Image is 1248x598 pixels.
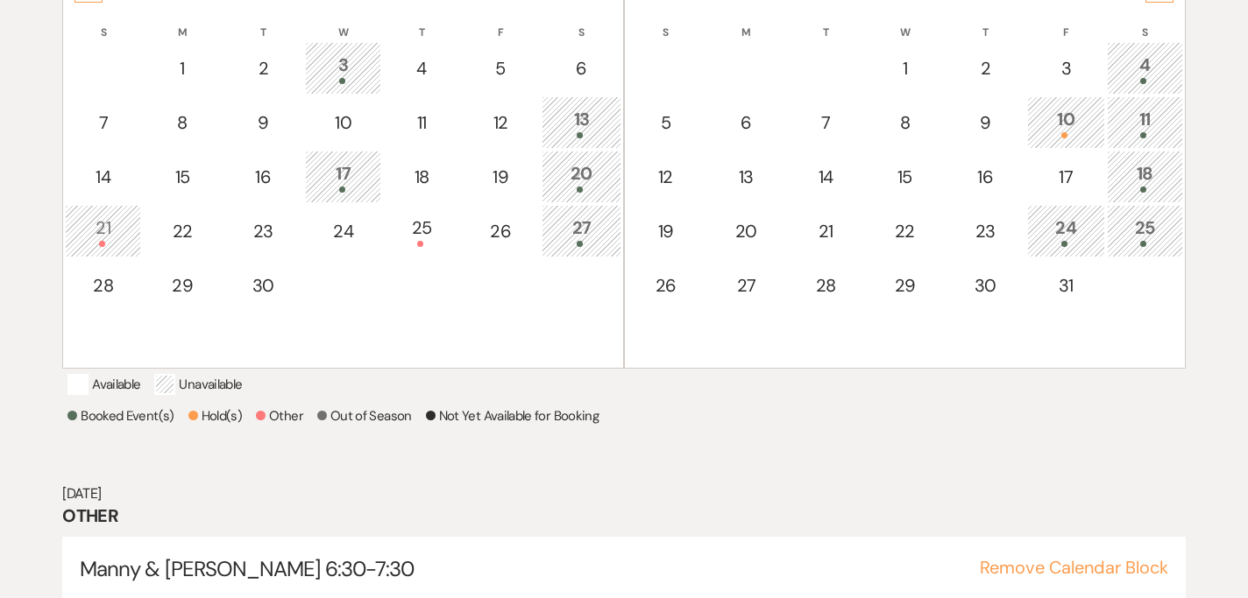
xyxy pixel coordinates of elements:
p: Booked Event(s) [67,405,174,426]
div: 18 [1117,160,1174,193]
div: 17 [1037,164,1096,190]
th: T [946,4,1025,40]
th: T [788,4,864,40]
div: 31 [1037,272,1096,299]
div: 25 [393,215,450,247]
p: Unavailable [154,374,242,395]
div: 2 [955,55,1016,81]
h6: [DATE] [62,484,1186,503]
div: 23 [233,218,294,244]
div: 3 [1037,55,1096,81]
div: 7 [74,109,131,136]
th: S [542,4,621,40]
div: 13 [551,106,612,138]
span: Manny & [PERSON_NAME] 6:30-7:30 [80,555,414,582]
div: 18 [393,164,450,190]
div: 7 [798,109,854,136]
p: Other [256,405,303,426]
div: 11 [1117,106,1174,138]
div: 17 [315,160,372,193]
th: S [627,4,705,40]
div: 14 [798,164,854,190]
div: 24 [1037,215,1096,247]
div: 20 [551,160,612,193]
div: 26 [472,218,530,244]
button: Remove Calendar Block [980,559,1168,576]
div: 12 [472,109,530,136]
div: 4 [1117,52,1174,84]
p: Out of Season [317,405,412,426]
div: 8 [876,109,934,136]
div: 6 [551,55,612,81]
p: Available [67,374,140,395]
p: Hold(s) [188,405,243,426]
div: 14 [74,164,131,190]
div: 13 [716,164,776,190]
div: 5 [636,109,695,136]
div: 19 [472,164,530,190]
div: 27 [716,272,776,299]
div: 22 [876,218,934,244]
div: 28 [798,272,854,299]
th: T [383,4,459,40]
div: 27 [551,215,612,247]
div: 10 [1037,106,1096,138]
div: 3 [315,52,372,84]
th: F [462,4,540,40]
div: 16 [233,164,294,190]
div: 16 [955,164,1016,190]
div: 29 [152,272,211,299]
div: 15 [876,164,934,190]
th: S [65,4,141,40]
div: 2 [233,55,294,81]
div: 9 [233,109,294,136]
div: 4 [393,55,450,81]
div: 5 [472,55,530,81]
div: 15 [152,164,211,190]
div: 6 [716,109,776,136]
div: 29 [876,272,934,299]
th: T [223,4,303,40]
th: M [143,4,221,40]
th: W [305,4,381,40]
div: 8 [152,109,211,136]
th: F [1027,4,1105,40]
div: 1 [876,55,934,81]
div: 1 [152,55,211,81]
div: 10 [315,109,372,136]
div: 21 [798,218,854,244]
div: 28 [74,272,131,299]
div: 9 [955,109,1016,136]
div: 12 [636,164,695,190]
div: 11 [393,109,450,136]
div: 23 [955,218,1016,244]
div: 26 [636,272,695,299]
div: 25 [1117,215,1174,247]
div: 24 [315,218,372,244]
div: 22 [152,218,211,244]
div: 30 [955,272,1016,299]
p: Not Yet Available for Booking [426,405,599,426]
div: 20 [716,218,776,244]
div: 19 [636,218,695,244]
th: M [706,4,786,40]
div: 21 [74,215,131,247]
th: W [866,4,944,40]
div: 30 [233,272,294,299]
h3: Other [62,503,1186,528]
th: S [1107,4,1183,40]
